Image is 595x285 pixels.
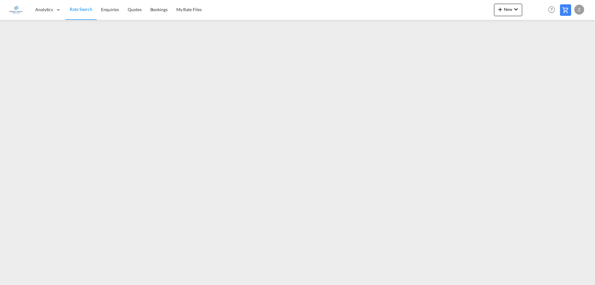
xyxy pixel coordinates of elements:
div: Z [574,5,584,15]
span: New [496,7,520,12]
span: Rate Search [70,7,92,12]
span: Enquiries [101,7,119,12]
img: e1326340b7c511ef854e8d6a806141ad.jpg [9,3,23,17]
span: Bookings [150,7,168,12]
span: Help [546,4,557,15]
span: Quotes [128,7,141,12]
button: icon-plus 400-fgNewicon-chevron-down [494,4,522,16]
div: Help [546,4,560,16]
span: My Rate Files [176,7,202,12]
span: Analytics [35,7,53,13]
md-icon: icon-chevron-down [512,6,520,13]
md-icon: icon-plus 400-fg [496,6,504,13]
